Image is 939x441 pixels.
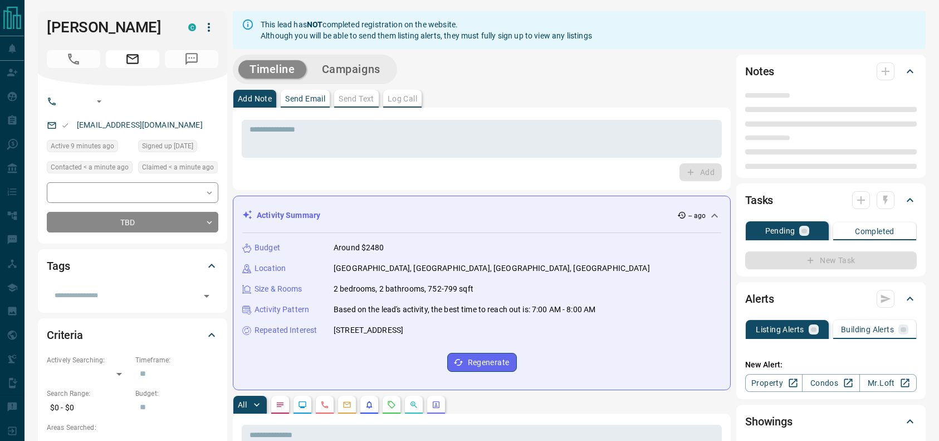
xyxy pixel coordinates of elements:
div: Fri Aug 15 2025 [47,140,133,156]
p: Search Range: [47,389,130,399]
a: Mr.Loft [859,374,917,392]
a: Condos [802,374,859,392]
span: Email [106,50,159,68]
span: Claimed < a minute ago [142,162,214,173]
button: Open [92,95,106,108]
svg: Listing Alerts [365,400,374,409]
svg: Agent Actions [432,400,441,409]
svg: Email Valid [61,122,69,129]
a: Property [745,374,803,392]
p: Repeated Interest [255,324,317,336]
span: Active 9 minutes ago [51,140,114,152]
button: Timeline [238,60,306,79]
p: Based on the lead's activity, the best time to reach out is: 7:00 AM - 8:00 AM [334,304,595,316]
h1: [PERSON_NAME] [47,18,172,36]
svg: Requests [387,400,396,409]
span: No Number [165,50,218,68]
h2: Tasks [745,191,773,209]
p: All [238,401,247,409]
p: Size & Rooms [255,283,302,295]
button: Open [199,288,214,304]
div: This lead has completed registration on the website. Although you will be able to send them listi... [261,14,592,46]
p: Activity Pattern [255,304,309,316]
span: Contacted < a minute ago [51,162,129,173]
p: Around $2480 [334,242,384,254]
a: [EMAIL_ADDRESS][DOMAIN_NAME] [77,120,203,129]
div: Fri Aug 15 2025 [138,161,218,177]
p: Actively Searching: [47,355,130,365]
p: [GEOGRAPHIC_DATA], [GEOGRAPHIC_DATA], [GEOGRAPHIC_DATA], [GEOGRAPHIC_DATA] [334,263,650,274]
p: Budget [255,242,280,254]
p: 2 bedrooms, 2 bathrooms, 752-799 sqft [334,283,473,295]
span: No Number [47,50,100,68]
h2: Alerts [745,290,774,308]
h2: Notes [745,62,774,80]
p: Add Note [238,95,272,103]
p: $0 - $0 [47,399,130,417]
button: Campaigns [311,60,392,79]
div: TBD [47,212,218,232]
div: Showings [745,408,917,435]
p: Send Email [285,95,325,103]
span: Signed up [DATE] [142,140,193,152]
div: condos.ca [188,23,196,31]
p: Location [255,263,286,274]
p: Areas Searched: [47,423,218,433]
h2: Showings [745,413,793,430]
div: Fri Aug 15 2025 [47,161,133,177]
p: Listing Alerts [756,326,804,333]
div: Activity Summary-- ago [242,205,721,226]
svg: Lead Browsing Activity [298,400,307,409]
div: Thu Apr 24 2025 [138,140,218,156]
p: New Alert: [745,359,917,371]
p: Completed [855,227,894,235]
p: -- ago [688,211,706,221]
p: Building Alerts [841,326,894,333]
strong: NOT [307,20,322,29]
p: Timeframe: [135,355,218,365]
svg: Calls [320,400,329,409]
div: Criteria [47,322,218,348]
div: Tasks [745,187,917,214]
p: Budget: [135,389,218,399]
h2: Tags [47,257,70,275]
div: Alerts [745,285,917,312]
div: Notes [745,58,917,85]
svg: Emails [343,400,351,409]
p: Pending [765,227,795,235]
p: [STREET_ADDRESS] [334,324,403,336]
div: Tags [47,253,218,279]
button: Regenerate [447,353,517,372]
svg: Notes [276,400,285,409]
h2: Criteria [47,326,83,344]
p: Activity Summary [257,210,320,221]
svg: Opportunities [409,400,418,409]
